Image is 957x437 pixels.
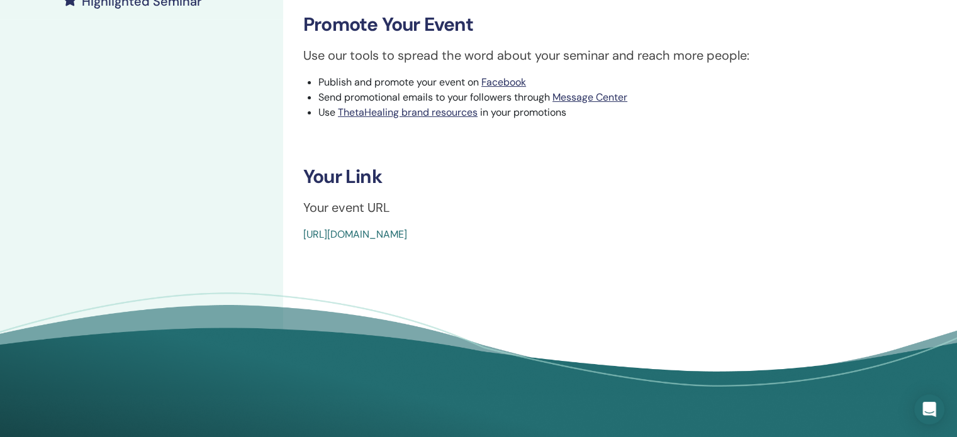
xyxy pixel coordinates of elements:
h3: Your Link [303,165,901,188]
a: Message Center [552,91,627,104]
h3: Promote Your Event [303,13,901,36]
a: Facebook [481,75,526,89]
li: Publish and promote your event on [318,75,901,90]
li: Send promotional emails to your followers through [318,90,901,105]
li: Use in your promotions [318,105,901,120]
p: Your event URL [303,198,901,217]
div: Open Intercom Messenger [914,394,944,424]
p: Use our tools to spread the word about your seminar and reach more people: [303,46,901,65]
a: ThetaHealing brand resources [338,106,478,119]
a: [URL][DOMAIN_NAME] [303,228,407,241]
